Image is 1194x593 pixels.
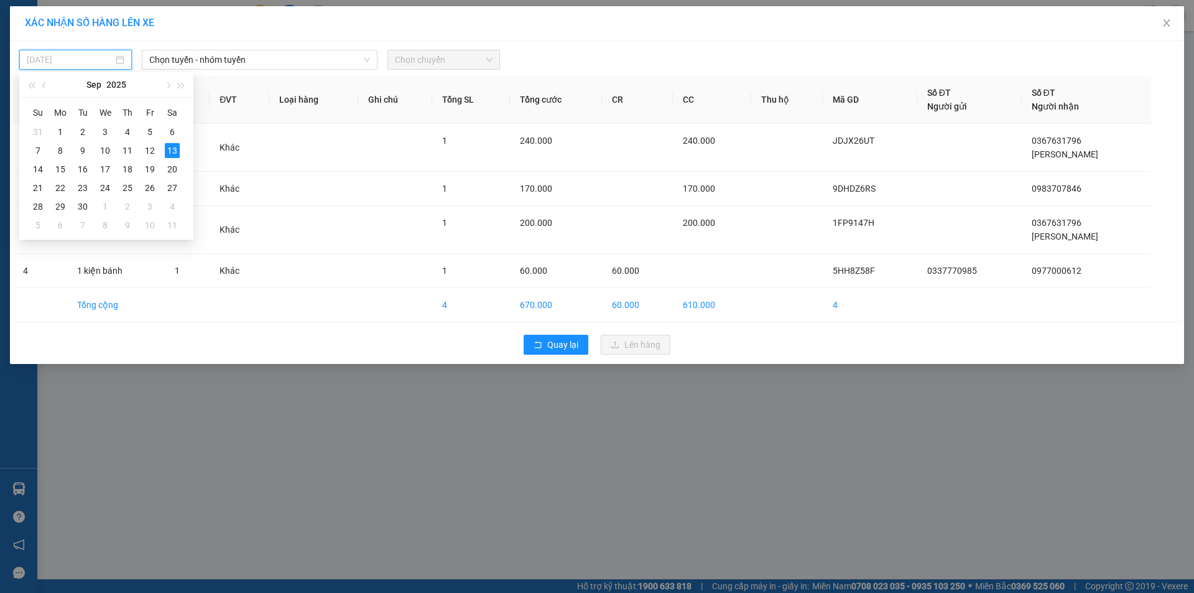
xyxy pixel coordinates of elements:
[27,160,49,179] td: 2025-09-14
[72,103,94,123] th: Tu
[142,199,157,214] div: 3
[106,72,126,97] button: 2025
[27,197,49,216] td: 2025-09-28
[142,124,157,139] div: 5
[98,218,113,233] div: 8
[165,199,180,214] div: 4
[683,218,715,228] span: 200.000
[510,76,602,124] th: Tổng cước
[53,143,68,158] div: 8
[210,206,269,254] td: Khác
[210,254,269,288] td: Khác
[27,179,49,197] td: 2025-09-21
[116,103,139,123] th: Th
[1032,218,1081,228] span: 0367631796
[1032,184,1081,194] span: 0983707846
[27,103,49,123] th: Su
[72,179,94,197] td: 2025-09-23
[98,180,113,195] div: 24
[30,124,45,139] div: 31
[94,123,116,141] td: 2025-09-03
[142,162,157,177] div: 19
[13,172,67,206] td: 2
[165,180,180,195] div: 27
[67,288,165,322] td: Tổng cộng
[442,136,447,146] span: 1
[94,197,116,216] td: 2025-10-01
[612,266,639,276] span: 60.000
[120,124,135,139] div: 4
[1032,231,1098,241] span: [PERSON_NAME]
[75,180,90,195] div: 23
[116,141,139,160] td: 2025-09-11
[116,123,139,141] td: 2025-09-04
[210,76,269,124] th: ĐVT
[927,88,951,98] span: Số ĐT
[161,197,183,216] td: 2025-10-04
[823,76,917,124] th: Mã GD
[75,124,90,139] div: 2
[27,53,113,67] input: 13/09/2025
[166,10,300,30] b: [DOMAIN_NAME]
[94,141,116,160] td: 2025-09-10
[534,340,542,350] span: rollback
[1032,101,1079,111] span: Người nhận
[72,141,94,160] td: 2025-09-09
[30,199,45,214] div: 28
[98,199,113,214] div: 1
[139,216,161,235] td: 2025-10-10
[75,199,90,214] div: 30
[165,124,180,139] div: 6
[927,266,977,276] span: 0337770985
[65,72,229,158] h1: Giao dọc đường
[161,216,183,235] td: 2025-10-11
[27,141,49,160] td: 2025-09-07
[49,179,72,197] td: 2025-09-22
[161,123,183,141] td: 2025-09-06
[442,184,447,194] span: 1
[120,218,135,233] div: 9
[602,76,673,124] th: CR
[67,254,165,288] td: 1 kiện bánh
[30,180,45,195] div: 21
[30,162,45,177] div: 14
[683,184,715,194] span: 170.000
[7,72,100,93] h2: 5HH8Z58F
[175,266,180,276] span: 1
[25,17,154,29] span: XÁC NHẬN SỐ HÀNG LÊN XE
[927,101,967,111] span: Người gửi
[116,216,139,235] td: 2025-10-09
[751,76,823,124] th: Thu hộ
[27,216,49,235] td: 2025-10-05
[139,141,161,160] td: 2025-09-12
[120,180,135,195] div: 25
[30,143,45,158] div: 7
[510,288,602,322] td: 670.000
[53,124,68,139] div: 1
[139,103,161,123] th: Fr
[49,197,72,216] td: 2025-09-29
[683,136,715,146] span: 240.000
[602,288,673,322] td: 60.000
[1032,149,1098,159] span: [PERSON_NAME]
[94,160,116,179] td: 2025-09-17
[116,179,139,197] td: 2025-09-25
[139,197,161,216] td: 2025-10-03
[13,206,67,254] td: 3
[833,136,874,146] span: JDJX26UT
[53,199,68,214] div: 29
[98,162,113,177] div: 17
[161,141,183,160] td: 2025-09-13
[27,123,49,141] td: 2025-08-31
[673,288,751,322] td: 610.000
[833,184,876,194] span: 9DHDZ6RS
[75,162,90,177] div: 16
[432,76,509,124] th: Tổng SL
[165,218,180,233] div: 11
[520,136,552,146] span: 240.000
[94,216,116,235] td: 2025-10-08
[49,216,72,235] td: 2025-10-06
[432,288,509,322] td: 4
[120,162,135,177] div: 18
[139,179,161,197] td: 2025-09-26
